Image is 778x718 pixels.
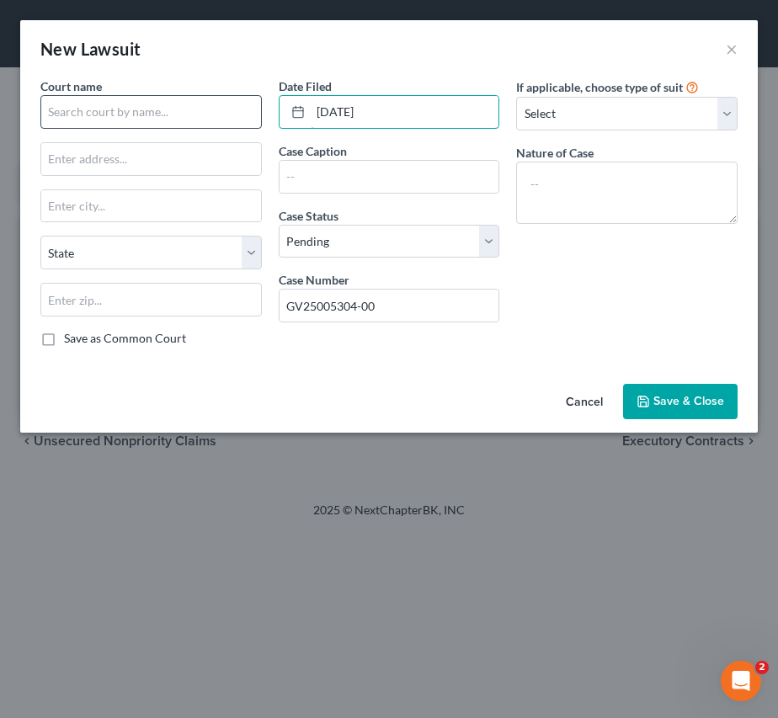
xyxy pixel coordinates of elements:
[81,39,141,59] span: Lawsuit
[279,271,349,289] label: Case Number
[64,330,186,347] label: Save as Common Court
[279,209,338,223] span: Case Status
[516,78,683,96] label: If applicable, choose type of suit
[280,161,499,193] input: --
[40,95,262,129] input: Search court by name...
[41,190,261,222] input: Enter city...
[755,661,769,674] span: 2
[40,283,262,316] input: Enter zip...
[311,96,499,128] input: MM/DD/YYYY
[41,143,261,175] input: Enter address...
[726,39,738,59] button: ×
[623,384,738,419] button: Save & Close
[516,144,594,162] label: Nature of Case
[653,394,724,408] span: Save & Close
[40,79,102,93] span: Court name
[279,142,347,160] label: Case Caption
[40,39,77,59] span: New
[552,386,616,419] button: Cancel
[280,290,499,322] input: #
[279,77,332,95] label: Date Filed
[721,661,761,701] iframe: Intercom live chat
